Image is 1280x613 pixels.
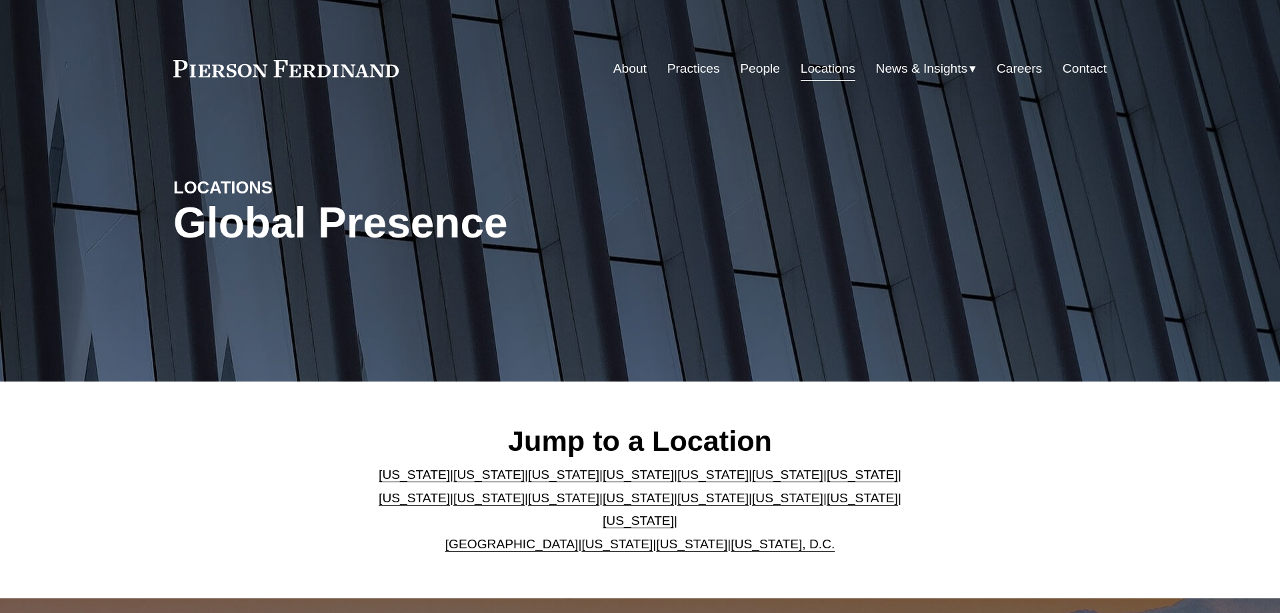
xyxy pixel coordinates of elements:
a: [US_STATE] [453,491,525,505]
a: [US_STATE] [603,491,674,505]
p: | | | | | | | | | | | | | | | | | | [368,464,913,556]
a: [US_STATE] [827,468,898,482]
a: [US_STATE] [379,491,450,505]
a: [US_STATE] [528,491,599,505]
a: [US_STATE] [752,491,823,505]
a: Careers [997,56,1042,81]
a: [US_STATE] [677,491,749,505]
h1: Global Presence [173,199,795,247]
a: About [613,56,647,81]
h2: Jump to a Location [368,424,913,458]
a: folder dropdown [876,56,977,81]
a: [US_STATE] [827,491,898,505]
h4: LOCATIONS [173,177,407,198]
a: [US_STATE] [603,514,674,528]
a: Locations [801,56,855,81]
a: [US_STATE] [528,468,599,482]
a: [US_STATE] [677,468,749,482]
a: [US_STATE] [656,537,727,551]
a: [US_STATE] [581,537,653,551]
a: [US_STATE], D.C. [731,537,835,551]
a: [US_STATE] [379,468,450,482]
a: People [740,56,780,81]
a: [US_STATE] [453,468,525,482]
span: News & Insights [876,57,968,81]
a: Practices [667,56,720,81]
a: [GEOGRAPHIC_DATA] [445,537,579,551]
a: [US_STATE] [603,468,674,482]
a: Contact [1063,56,1107,81]
a: [US_STATE] [752,468,823,482]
